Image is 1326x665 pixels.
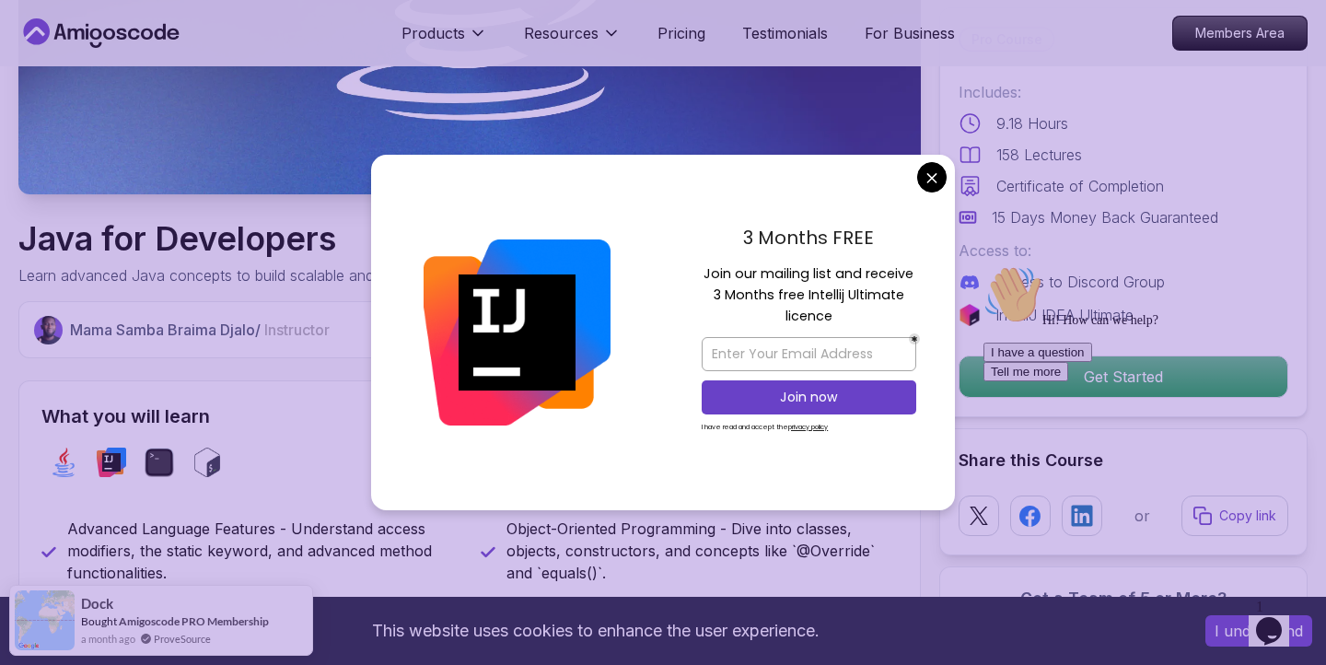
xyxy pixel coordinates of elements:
img: :wave: [7,7,66,66]
img: jetbrains logo [959,304,981,326]
h1: Java for Developers [18,220,549,257]
button: Accept cookies [1205,615,1312,647]
img: bash logo [192,448,222,477]
img: intellij logo [97,448,126,477]
span: a month ago [81,631,135,647]
a: Amigoscode PRO Membership [119,614,269,628]
img: provesource social proof notification image [15,590,75,650]
a: Pricing [657,22,705,44]
iframe: chat widget [976,258,1308,582]
p: Get Started [960,356,1287,397]
p: Mama Samba Braima Djalo / [70,319,330,341]
a: ProveSource [154,631,211,647]
p: Access to: [959,239,1288,262]
button: Get Started [959,356,1288,398]
p: Members Area [1173,17,1307,50]
p: 15 Days Money Back Guaranteed [992,206,1218,228]
p: Object-Oriented Programming - Dive into classes, objects, constructors, and concepts like `@Overr... [506,518,898,584]
button: Tell me more [7,104,92,123]
iframe: chat widget [1249,591,1308,647]
h2: Share this Course [959,448,1288,473]
button: I have a question [7,85,116,104]
div: 👋Hi! How can we help?I have a questionTell me more [7,7,339,123]
h2: What you will learn [41,403,898,429]
p: Certificate of Completion [996,175,1164,197]
p: Includes: [959,81,1288,103]
span: Bought [81,614,117,628]
a: Testimonials [742,22,828,44]
p: Resources [524,22,599,44]
a: Members Area [1172,16,1308,51]
p: Learn advanced Java concepts to build scalable and maintainable applications. [18,264,549,286]
p: 158 Lectures [996,144,1082,166]
button: Resources [524,22,621,59]
img: terminal logo [145,448,174,477]
div: This website uses cookies to enhance the user experience. [14,611,1178,651]
a: For Business [865,22,955,44]
img: java logo [49,448,78,477]
span: Dock [81,596,113,612]
span: Hi! How can we help? [7,55,182,69]
img: Nelson Djalo [34,316,63,344]
p: 9.18 Hours [996,112,1068,134]
h3: Got a Team of 5 or More? [959,586,1288,612]
span: Instructor [264,321,330,339]
button: Products [401,22,487,59]
p: Products [401,22,465,44]
p: Advanced Language Features - Understand access modifiers, the static keyword, and advanced method... [67,518,459,584]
